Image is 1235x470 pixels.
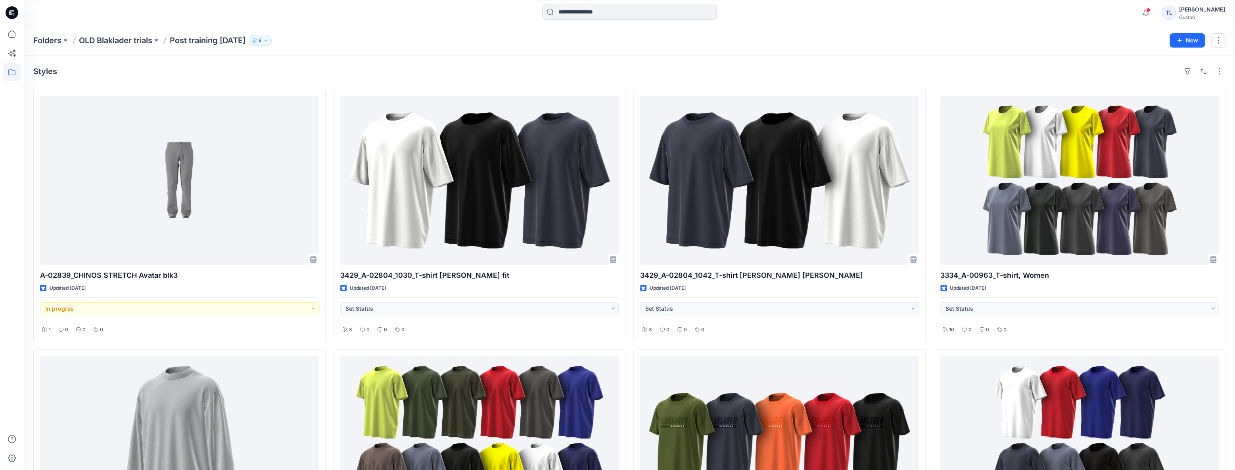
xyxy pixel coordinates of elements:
p: 0 [65,326,68,334]
p: Updated [DATE] [650,284,686,292]
p: 0 [986,326,989,334]
p: Updated [DATE] [50,284,86,292]
a: 3429_A-02804_1042_T-shirt loos fitt [640,96,919,265]
p: 0 [401,326,405,334]
p: 3429_A-02804_1042_T-shirt [PERSON_NAME] [PERSON_NAME] [640,270,919,281]
a: A-02839_CHINOS STRETCH Avatar blk3 [40,96,319,265]
a: OLD Blaklader trials [79,35,152,46]
div: TL [1162,6,1176,20]
p: A-02839_CHINOS STRETCH Avatar blk3 [40,270,319,281]
p: 3334_A-00963_T-shirt, Women [940,270,1219,281]
p: 9 [259,36,262,45]
div: [PERSON_NAME] [1179,5,1225,14]
p: Post training [DATE] [170,35,245,46]
p: 3 [349,326,352,334]
p: Updated [DATE] [950,284,986,292]
a: 3334_A-00963_T-shirt, Women [940,96,1219,265]
p: Updated [DATE] [350,284,386,292]
p: 0 [1003,326,1007,334]
button: New [1170,33,1205,48]
a: Folders [33,35,61,46]
a: 3429_A-02804_1030_T-shirt loos fit [340,96,619,265]
p: 0 [666,326,669,334]
p: 0 [968,326,972,334]
p: 1 [49,326,51,334]
p: 0 [701,326,704,334]
p: 0 [384,326,387,334]
p: 0 [366,326,370,334]
p: 3 [649,326,652,334]
p: 0 [684,326,687,334]
button: 9 [249,35,272,46]
p: 0 [100,326,103,334]
div: Guston [1179,14,1225,20]
h4: Styles [33,67,57,76]
p: 3429_A-02804_1030_T-shirt [PERSON_NAME] fit [340,270,619,281]
p: 10 [949,326,954,334]
p: 0 [82,326,86,334]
